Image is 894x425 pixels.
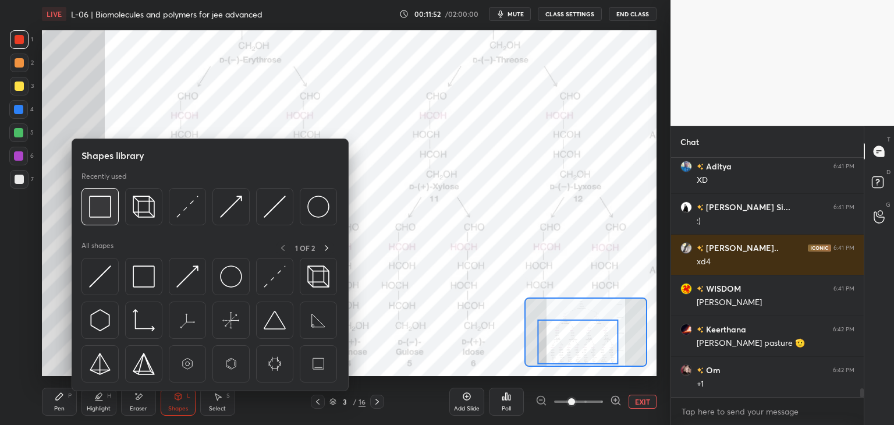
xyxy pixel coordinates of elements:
[704,201,790,213] h6: [PERSON_NAME] Si...
[10,30,33,49] div: 1
[697,164,704,170] img: no-rating-badge.077c3623.svg
[89,196,111,218] img: svg+xml;charset=utf-8,%3Csvg%20xmlns%3D%22http%3A%2F%2Fwww.w3.org%2F2000%2Fsvg%22%20width%3D%2234...
[454,406,480,412] div: Add Slide
[489,7,531,21] button: mute
[887,135,891,144] p: T
[176,265,198,288] img: svg+xml;charset=utf-8,%3Csvg%20xmlns%3D%22http%3A%2F%2Fwww.w3.org%2F2000%2Fsvg%22%20width%3D%2230...
[697,338,854,349] div: [PERSON_NAME] pasture 🫡
[833,245,854,252] div: 6:41 PM
[87,406,111,412] div: Highlight
[609,7,657,21] button: End Class
[133,353,155,375] img: svg+xml;charset=utf-8,%3Csvg%20xmlns%3D%22http%3A%2F%2Fwww.w3.org%2F2000%2Fsvg%22%20width%3D%2234...
[697,215,854,227] div: :)
[220,265,242,288] img: svg+xml;charset=utf-8,%3Csvg%20xmlns%3D%22http%3A%2F%2Fwww.w3.org%2F2000%2Fsvg%22%20width%3D%2236...
[339,398,350,405] div: 3
[808,245,831,252] img: iconic-dark.1390631f.png
[502,406,511,412] div: Poll
[671,158,864,398] div: grid
[209,406,226,412] div: Select
[697,297,854,309] div: [PERSON_NAME]
[538,7,602,21] button: CLASS SETTINGS
[680,201,692,213] img: 3d4d0f6eaf074aab84cece335152357e.None
[54,406,65,412] div: Pen
[697,256,854,268] div: xd4
[133,265,155,288] img: svg+xml;charset=utf-8,%3Csvg%20xmlns%3D%22http%3A%2F%2Fwww.w3.org%2F2000%2Fsvg%22%20width%3D%2234...
[704,323,746,335] h6: Keerthana
[220,196,242,218] img: svg+xml;charset=utf-8,%3Csvg%20xmlns%3D%22http%3A%2F%2Fwww.w3.org%2F2000%2Fsvg%22%20width%3D%2230...
[704,282,741,295] h6: WISDOM
[680,161,692,172] img: f9b08b5332da48beb112ddd4fdf60773.jpg
[133,309,155,331] img: svg+xml;charset=utf-8,%3Csvg%20xmlns%3D%22http%3A%2F%2Fwww.w3.org%2F2000%2Fsvg%22%20width%3D%2233...
[176,309,198,331] img: svg+xml;charset=utf-8,%3Csvg%20xmlns%3D%22http%3A%2F%2Fwww.w3.org%2F2000%2Fsvg%22%20width%3D%2265...
[81,148,144,162] h5: Shapes library
[130,406,147,412] div: Eraser
[264,265,286,288] img: svg+xml;charset=utf-8,%3Csvg%20xmlns%3D%22http%3A%2F%2Fwww.w3.org%2F2000%2Fsvg%22%20width%3D%2230...
[226,393,230,399] div: S
[9,100,34,119] div: 4
[168,406,188,412] div: Shapes
[833,326,854,333] div: 6:42 PM
[697,286,704,292] img: no-rating-badge.077c3623.svg
[89,265,111,288] img: svg+xml;charset=utf-8,%3Csvg%20xmlns%3D%22http%3A%2F%2Fwww.w3.org%2F2000%2Fsvg%22%20width%3D%2230...
[220,353,242,375] img: svg+xml;charset=utf-8,%3Csvg%20xmlns%3D%22http%3A%2F%2Fwww.w3.org%2F2000%2Fsvg%22%20width%3D%2265...
[89,353,111,375] img: svg+xml;charset=utf-8,%3Csvg%20xmlns%3D%22http%3A%2F%2Fwww.w3.org%2F2000%2Fsvg%22%20width%3D%2234...
[81,172,126,181] p: Recently used
[307,196,329,218] img: svg+xml;charset=utf-8,%3Csvg%20xmlns%3D%22http%3A%2F%2Fwww.w3.org%2F2000%2Fsvg%22%20width%3D%2236...
[10,54,34,72] div: 2
[10,77,34,95] div: 3
[886,168,891,176] p: D
[704,364,721,376] h6: Om
[89,309,111,331] img: svg+xml;charset=utf-8,%3Csvg%20xmlns%3D%22http%3A%2F%2Fwww.w3.org%2F2000%2Fsvg%22%20width%3D%2230...
[833,285,854,292] div: 6:41 PM
[697,175,854,186] div: XD
[886,200,891,209] p: G
[307,309,329,331] img: svg+xml;charset=utf-8,%3Csvg%20xmlns%3D%22http%3A%2F%2Fwww.w3.org%2F2000%2Fsvg%22%20width%3D%2265...
[697,245,704,252] img: no-rating-badge.077c3623.svg
[71,9,262,20] h4: L-06 | Biomolecules and polymers for jee advanced
[704,160,732,172] h6: Aditya
[629,395,657,409] button: EXIT
[359,396,366,407] div: 16
[295,243,315,253] p: 1 OF 2
[697,327,704,333] img: no-rating-badge.077c3623.svg
[833,367,854,374] div: 6:42 PM
[833,204,854,211] div: 6:41 PM
[133,196,155,218] img: svg+xml;charset=utf-8,%3Csvg%20xmlns%3D%22http%3A%2F%2Fwww.w3.org%2F2000%2Fsvg%22%20width%3D%2235...
[704,242,779,254] h6: [PERSON_NAME]..
[220,309,242,331] img: svg+xml;charset=utf-8,%3Csvg%20xmlns%3D%22http%3A%2F%2Fwww.w3.org%2F2000%2Fsvg%22%20width%3D%2265...
[264,196,286,218] img: svg+xml;charset=utf-8,%3Csvg%20xmlns%3D%22http%3A%2F%2Fwww.w3.org%2F2000%2Fsvg%22%20width%3D%2230...
[264,309,286,331] img: svg+xml;charset=utf-8,%3Csvg%20xmlns%3D%22http%3A%2F%2Fwww.w3.org%2F2000%2Fsvg%22%20width%3D%2238...
[176,353,198,375] img: svg+xml;charset=utf-8,%3Csvg%20xmlns%3D%22http%3A%2F%2Fwww.w3.org%2F2000%2Fsvg%22%20width%3D%2265...
[10,170,34,189] div: 7
[81,241,113,256] p: All shapes
[307,265,329,288] img: svg+xml;charset=utf-8,%3Csvg%20xmlns%3D%22http%3A%2F%2Fwww.w3.org%2F2000%2Fsvg%22%20width%3D%2235...
[508,10,524,18] span: mute
[9,147,34,165] div: 6
[833,163,854,170] div: 6:41 PM
[671,126,708,157] p: Chat
[680,364,692,376] img: 1eacd62de9514a2fbd537583af490917.jpg
[9,123,34,142] div: 5
[680,324,692,335] img: a1ae4d7683da481bb4d1e67a81627cd9.jpg
[107,393,111,399] div: H
[68,393,72,399] div: P
[353,398,356,405] div: /
[697,378,854,390] div: +1
[264,353,286,375] img: svg+xml;charset=utf-8,%3Csvg%20xmlns%3D%22http%3A%2F%2Fwww.w3.org%2F2000%2Fsvg%22%20width%3D%2265...
[42,7,66,21] div: LIVE
[680,242,692,254] img: 0a221423873341fc919cd38e59d63e3f.jpg
[307,353,329,375] img: svg+xml;charset=utf-8,%3Csvg%20xmlns%3D%22http%3A%2F%2Fwww.w3.org%2F2000%2Fsvg%22%20width%3D%2265...
[680,283,692,295] img: de8d7602d00b469da6937212f6ee0f8f.jpg
[176,196,198,218] img: svg+xml;charset=utf-8,%3Csvg%20xmlns%3D%22http%3A%2F%2Fwww.w3.org%2F2000%2Fsvg%22%20width%3D%2230...
[697,204,704,211] img: no-rating-badge.077c3623.svg
[697,367,704,374] img: no-rating-badge.077c3623.svg
[187,393,190,399] div: L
